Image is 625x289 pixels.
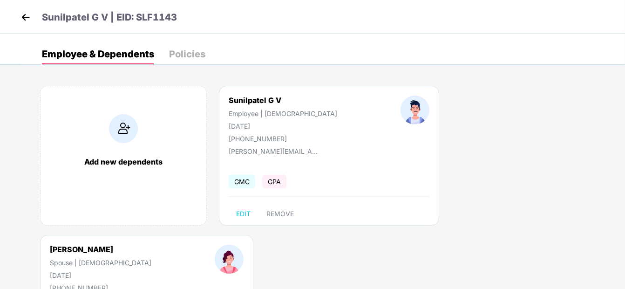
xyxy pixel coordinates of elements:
[50,259,151,267] div: Spouse | [DEMOGRAPHIC_DATA]
[42,10,177,25] p: Sunilpatel G V | EID: SLF1143
[229,135,337,143] div: [PHONE_NUMBER]
[229,96,337,105] div: Sunilpatel G V
[50,157,197,166] div: Add new dependents
[215,245,244,274] img: profileImage
[229,175,255,188] span: GMC
[229,122,337,130] div: [DATE]
[266,210,294,218] span: REMOVE
[229,206,258,221] button: EDIT
[169,49,205,59] div: Policies
[262,175,286,188] span: GPA
[229,110,337,117] div: Employee | [DEMOGRAPHIC_DATA]
[109,114,138,143] img: addIcon
[50,245,151,254] div: [PERSON_NAME]
[42,49,154,59] div: Employee & Dependents
[401,96,429,124] img: profileImage
[236,210,251,218] span: EDIT
[50,271,151,279] div: [DATE]
[229,147,322,155] div: [PERSON_NAME][EMAIL_ADDRESS][DOMAIN_NAME]
[259,206,301,221] button: REMOVE
[19,10,33,24] img: back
